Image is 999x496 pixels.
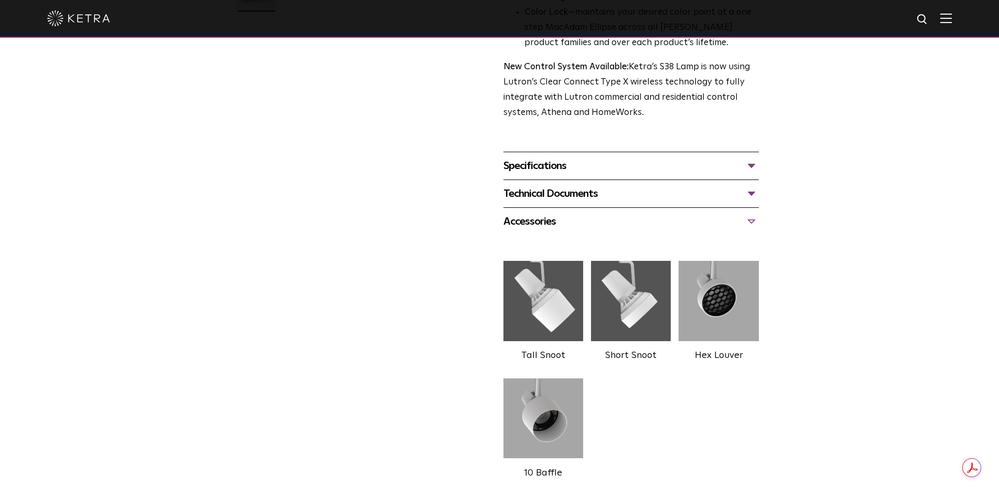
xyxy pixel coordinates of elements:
label: Tall Snoot [521,351,565,360]
img: 561d9251a6fee2cab6f1 [503,256,583,345]
label: Hex Louver [695,351,743,360]
label: 10 Baffle [524,468,562,478]
div: Accessories [503,213,759,230]
label: Short Snoot [605,351,657,360]
p: Ketra’s S38 Lamp is now using Lutron’s Clear Connect Type X wireless technology to fully integrat... [503,60,759,121]
strong: New Control System Available: [503,62,629,71]
img: ketra-logo-2019-white [47,10,110,26]
div: Technical Documents [503,185,759,202]
img: search icon [916,13,929,26]
img: Hamburger%20Nav.svg [940,13,952,23]
div: Specifications [503,157,759,174]
img: 28b6e8ee7e7e92b03ac7 [591,256,671,345]
img: 3b1b0dc7630e9da69e6b [679,256,758,345]
img: 9e3d97bd0cf938513d6e [503,374,583,463]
